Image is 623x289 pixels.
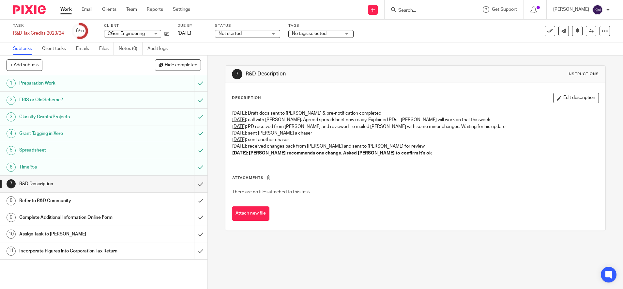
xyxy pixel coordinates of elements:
div: 10 [7,230,16,239]
div: Instructions [568,72,599,77]
div: 5 [7,146,16,155]
span: No tags selected [292,31,327,36]
h1: ERIS or Old Scheme? [19,95,131,105]
h1: Complete Additional Information Online Form [19,213,131,222]
label: Client [104,23,169,28]
h1: Classify Grants/Projects [19,112,131,122]
a: Emails [76,42,94,55]
h1: Preparation Work [19,78,131,88]
span: There are no files attached to this task. [232,190,311,194]
u: [DATE] [232,124,246,129]
div: 2 [7,96,16,105]
h1: Grant Tagging in Xero [19,129,131,138]
span: CGen Engineering [108,31,145,36]
div: 6 [7,163,16,172]
strong: : [PERSON_NAME] recommends one change. Asked [PERSON_NAME] to confirm it's ok [232,151,432,155]
u: [DATE] [232,137,246,142]
button: + Add subtask [7,59,42,71]
div: 7 [7,179,16,188]
a: Clients [102,6,116,13]
div: R&amp;D Tax Credits 2023/24 [13,30,64,37]
u: [DATE] [232,118,246,122]
h1: Incorporate Figures into Corporation Tax Return [19,246,131,256]
p: : sent another chaser [232,136,599,143]
div: 8 [7,196,16,205]
span: Hide completed [165,63,197,68]
h1: R&D Description [19,179,131,189]
a: Audit logs [147,42,173,55]
a: Work [60,6,72,13]
u: [DATE] [232,131,246,136]
p: : PD received from [PERSON_NAME] and reviewed - e mailed [PERSON_NAME] with some minor changes. W... [232,123,599,130]
u: [DATE] [232,151,247,155]
h1: Spreadsheet [19,145,131,155]
div: 4 [7,129,16,138]
label: Task [13,23,64,28]
img: svg%3E [592,5,603,15]
h1: Refer to R&D Community [19,196,131,206]
p: [PERSON_NAME] [553,6,589,13]
a: Client tasks [42,42,71,55]
a: Team [126,6,137,13]
label: Status [215,23,280,28]
p: : received changes back from [PERSON_NAME] and sent to [PERSON_NAME] for review [232,143,599,150]
div: 1 [7,79,16,88]
small: /11 [79,29,84,33]
span: [DATE] [177,31,191,36]
div: 7 [232,69,242,79]
p: : sent [PERSON_NAME] a chaser [232,130,599,136]
p: Description [232,95,261,101]
div: R&D Tax Credits 2023/24 [13,30,64,37]
div: 6 [76,27,84,35]
p: : call with [PERSON_NAME]. Agreed spreadsheet now ready. Explained PDs - [PERSON_NAME] will work ... [232,117,599,123]
p: : Draft docs sent to [PERSON_NAME] & pre-notification completed [232,110,599,117]
h1: R&D Description [246,71,429,77]
u: [DATE] [232,111,246,116]
label: Due by [177,23,207,28]
button: Attach new file [232,206,269,221]
span: Not started [219,31,242,36]
span: Get Support [492,7,517,12]
a: Files [99,42,114,55]
span: Attachments [232,176,264,180]
div: 9 [7,213,16,222]
input: Search [398,8,456,14]
a: Reports [147,6,163,13]
img: Pixie [13,5,46,14]
a: Subtasks [13,42,37,55]
a: Notes (0) [119,42,143,55]
a: Settings [173,6,190,13]
h1: Time %s [19,162,131,172]
div: 11 [7,247,16,256]
a: Email [82,6,92,13]
label: Tags [288,23,354,28]
u: [DATE] [232,144,246,149]
h1: Assign Task to [PERSON_NAME] [19,229,131,239]
div: 3 [7,112,16,121]
button: Edit description [553,93,599,103]
button: Hide completed [155,59,201,71]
